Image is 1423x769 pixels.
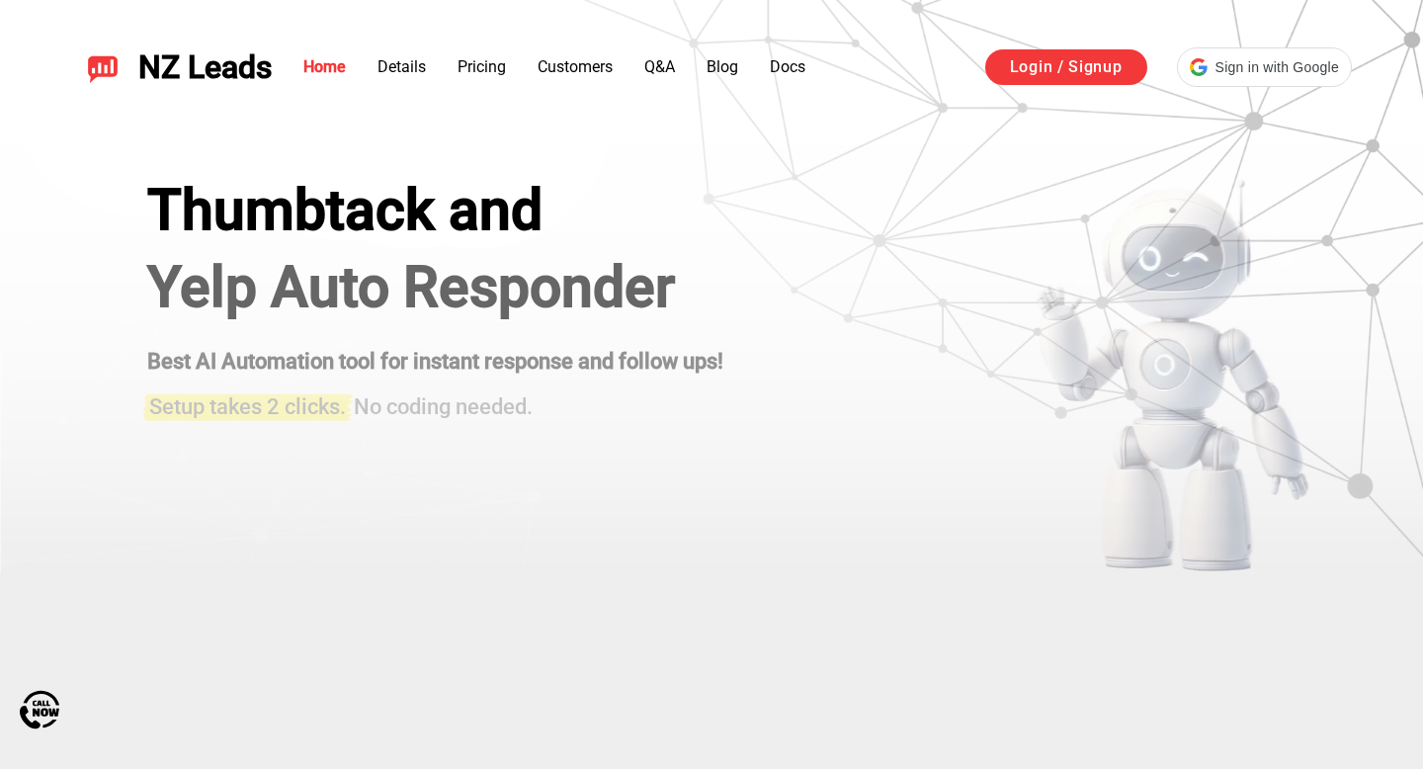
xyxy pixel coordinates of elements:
span: NZ Leads [138,49,272,86]
span: Setup takes 2 clicks. [149,394,346,419]
img: NZ Leads logo [87,51,119,83]
a: Login / Signup [985,49,1147,85]
a: Home [303,57,346,76]
strong: Best AI Automation tool for instant response and follow ups! [147,349,723,374]
a: Q&A [644,57,675,76]
div: Sign in with Google [1177,47,1352,87]
a: Pricing [458,57,506,76]
span: Sign in with Google [1215,57,1339,78]
a: Details [377,57,426,76]
img: Call Now [20,690,59,729]
h3: No coding needed. [147,383,723,422]
div: Thumbtack and [147,178,723,243]
a: Blog [707,57,738,76]
a: Customers [538,57,613,76]
img: yelp bot [1035,178,1310,573]
h1: Yelp Auto Responder [147,255,723,320]
a: Docs [770,57,805,76]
